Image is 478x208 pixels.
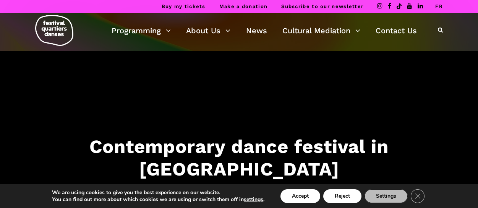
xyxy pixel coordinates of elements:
[186,24,230,37] a: About Us
[281,3,363,9] a: Subscribe to our newsletter
[244,196,263,203] button: settings
[282,24,360,37] a: Cultural Mediation
[365,189,408,203] button: Settings
[280,189,320,203] button: Accept
[162,3,206,9] a: Buy my tickets
[376,24,417,37] a: Contact Us
[435,3,443,9] a: FR
[323,189,361,203] button: Reject
[35,15,73,46] img: logo-fqd-med
[52,189,264,196] p: We are using cookies to give you the best experience on our website.
[411,189,425,203] button: Close GDPR Cookie Banner
[219,3,268,9] a: Make a donation
[52,196,264,203] p: You can find out more about which cookies we are using or switch them off in .
[246,24,267,37] a: News
[8,135,470,180] h3: Contemporary dance festival in [GEOGRAPHIC_DATA]
[112,24,171,37] a: Programming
